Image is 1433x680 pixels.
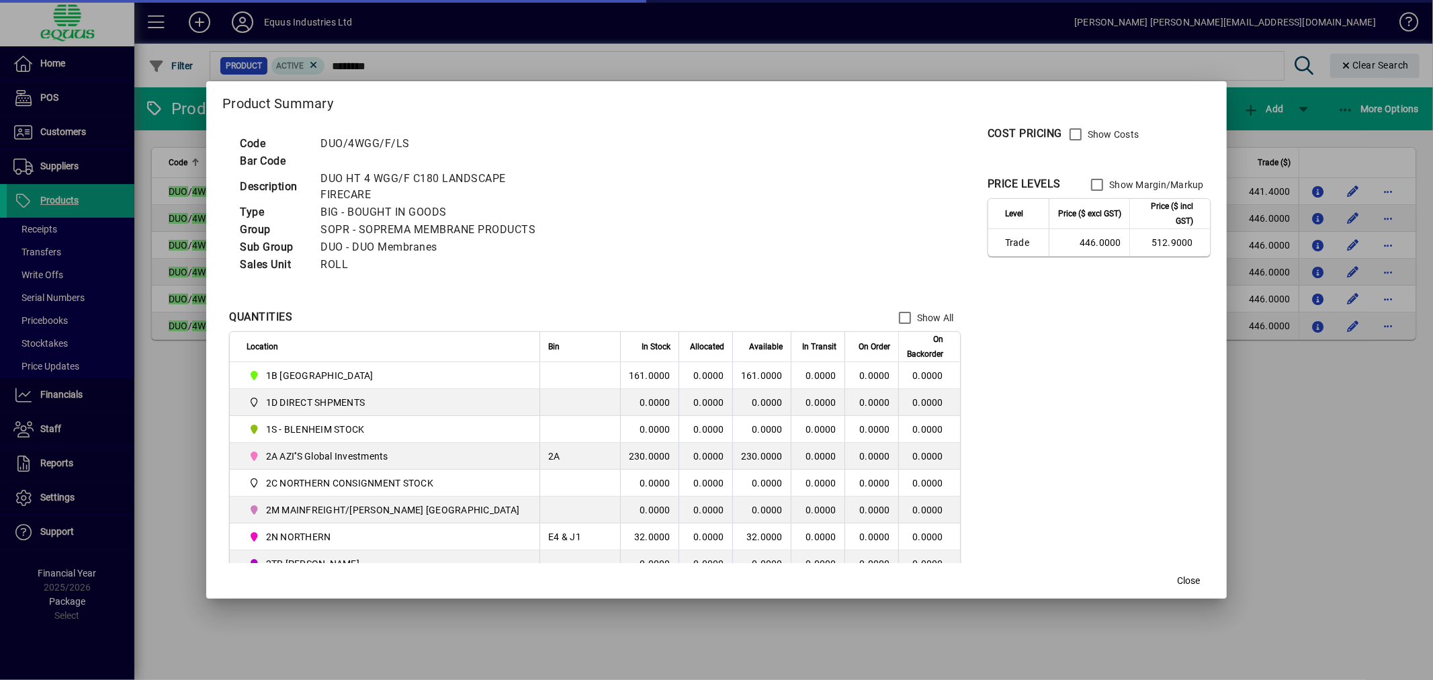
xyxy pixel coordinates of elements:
[247,529,525,545] span: 2N NORTHERN
[806,397,836,408] span: 0.0000
[898,497,960,523] td: 0.0000
[898,470,960,497] td: 0.0000
[806,370,836,381] span: 0.0000
[732,416,791,443] td: 0.0000
[859,532,890,542] span: 0.0000
[802,339,836,354] span: In Transit
[806,505,836,515] span: 0.0000
[679,416,732,443] td: 0.0000
[233,170,314,204] td: Description
[898,389,960,416] td: 0.0000
[679,389,732,416] td: 0.0000
[229,309,292,325] div: QUANTITIES
[859,505,890,515] span: 0.0000
[266,503,520,517] span: 2M MAINFREIGHT/[PERSON_NAME] [GEOGRAPHIC_DATA]
[620,362,679,389] td: 161.0000
[247,448,525,464] span: 2A AZI''S Global Investments
[898,550,960,577] td: 0.0000
[806,451,836,462] span: 0.0000
[314,256,558,273] td: ROLL
[806,558,836,569] span: 0.0000
[233,239,314,256] td: Sub Group
[898,443,960,470] td: 0.0000
[314,170,558,204] td: DUO HT 4 WGG/F C180 LANDSCAPE FIRECARE
[1106,178,1204,192] label: Show Margin/Markup
[859,397,890,408] span: 0.0000
[732,389,791,416] td: 0.0000
[1005,206,1023,221] span: Level
[620,443,679,470] td: 230.0000
[548,339,560,354] span: Bin
[620,416,679,443] td: 0.0000
[679,550,732,577] td: 0.0000
[266,530,331,544] span: 2N NORTHERN
[266,450,388,463] span: 2A AZI''S Global Investments
[642,339,670,354] span: In Stock
[233,256,314,273] td: Sales Unit
[732,470,791,497] td: 0.0000
[1058,206,1121,221] span: Price ($ excl GST)
[988,176,1061,192] div: PRICE LEVELS
[749,339,783,354] span: Available
[266,557,359,570] span: 2TR [PERSON_NAME]
[898,416,960,443] td: 0.0000
[859,478,890,488] span: 0.0000
[898,523,960,550] td: 0.0000
[679,523,732,550] td: 0.0000
[314,204,558,221] td: BIG - BOUGHT IN GOODS
[620,470,679,497] td: 0.0000
[233,153,314,170] td: Bar Code
[539,443,620,470] td: 2A
[859,370,890,381] span: 0.0000
[1005,236,1041,249] span: Trade
[907,332,943,362] span: On Backorder
[859,339,890,354] span: On Order
[679,362,732,389] td: 0.0000
[732,362,791,389] td: 161.0000
[233,221,314,239] td: Group
[314,221,558,239] td: SOPR - SOPREMA MEMBRANE PRODUCTS
[620,389,679,416] td: 0.0000
[988,126,1062,142] div: COST PRICING
[233,204,314,221] td: Type
[247,368,525,384] span: 1B BLENHEIM
[859,558,890,569] span: 0.0000
[620,550,679,577] td: 0.0000
[206,81,1227,120] h2: Product Summary
[679,470,732,497] td: 0.0000
[898,362,960,389] td: 0.0000
[732,497,791,523] td: 0.0000
[806,532,836,542] span: 0.0000
[314,135,558,153] td: DUO/4WGG/F/LS
[539,523,620,550] td: E4 & J1
[247,502,525,518] span: 2M MAINFREIGHT/OWENS AUCKLAND
[1049,229,1129,256] td: 446.0000
[1168,569,1211,593] button: Close
[806,424,836,435] span: 0.0000
[732,443,791,470] td: 230.0000
[247,394,525,411] span: 1D DIRECT SHPMENTS
[1085,128,1139,141] label: Show Costs
[247,556,525,572] span: 2TR TOM RYAN CARTAGE
[679,443,732,470] td: 0.0000
[1129,229,1210,256] td: 512.9000
[266,396,365,409] span: 1D DIRECT SHPMENTS
[1178,574,1201,588] span: Close
[732,523,791,550] td: 32.0000
[314,239,558,256] td: DUO - DUO Membranes
[1138,199,1193,228] span: Price ($ incl GST)
[247,421,525,437] span: 1S - BLENHEIM STOCK
[859,451,890,462] span: 0.0000
[859,424,890,435] span: 0.0000
[247,475,525,491] span: 2C NORTHERN CONSIGNMENT STOCK
[620,523,679,550] td: 32.0000
[266,423,365,436] span: 1S - BLENHEIM STOCK
[266,369,374,382] span: 1B [GEOGRAPHIC_DATA]
[690,339,724,354] span: Allocated
[247,339,278,354] span: Location
[806,478,836,488] span: 0.0000
[233,135,314,153] td: Code
[620,497,679,523] td: 0.0000
[679,497,732,523] td: 0.0000
[914,311,954,325] label: Show All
